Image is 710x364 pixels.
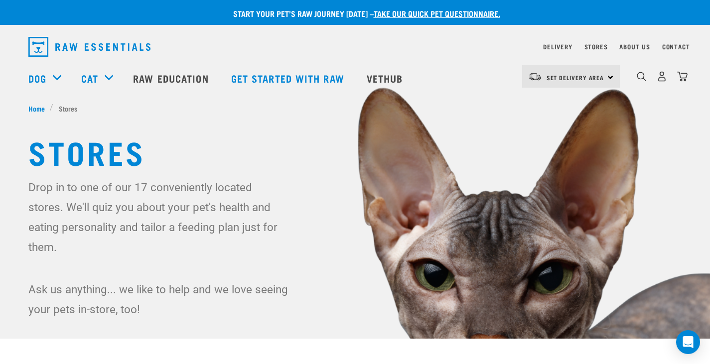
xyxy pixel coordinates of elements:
[543,45,572,48] a: Delivery
[374,11,500,15] a: take our quick pet questionnaire.
[657,71,667,82] img: user.png
[28,279,290,319] p: Ask us anything... we like to help and we love seeing your pets in-store, too!
[123,58,221,98] a: Raw Education
[28,71,46,86] a: Dog
[20,33,690,61] nav: dropdown navigation
[676,330,700,354] div: Open Intercom Messenger
[637,72,646,81] img: home-icon-1@2x.png
[28,103,45,114] span: Home
[221,58,357,98] a: Get started with Raw
[662,45,690,48] a: Contact
[677,71,688,82] img: home-icon@2x.png
[28,177,290,257] p: Drop in to one of our 17 conveniently located stores. We'll quiz you about your pet's health and ...
[619,45,650,48] a: About Us
[547,76,604,79] span: Set Delivery Area
[81,71,98,86] a: Cat
[584,45,608,48] a: Stores
[528,72,542,81] img: van-moving.png
[28,103,50,114] a: Home
[28,37,150,57] img: Raw Essentials Logo
[28,133,682,169] h1: Stores
[357,58,416,98] a: Vethub
[28,103,682,114] nav: breadcrumbs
